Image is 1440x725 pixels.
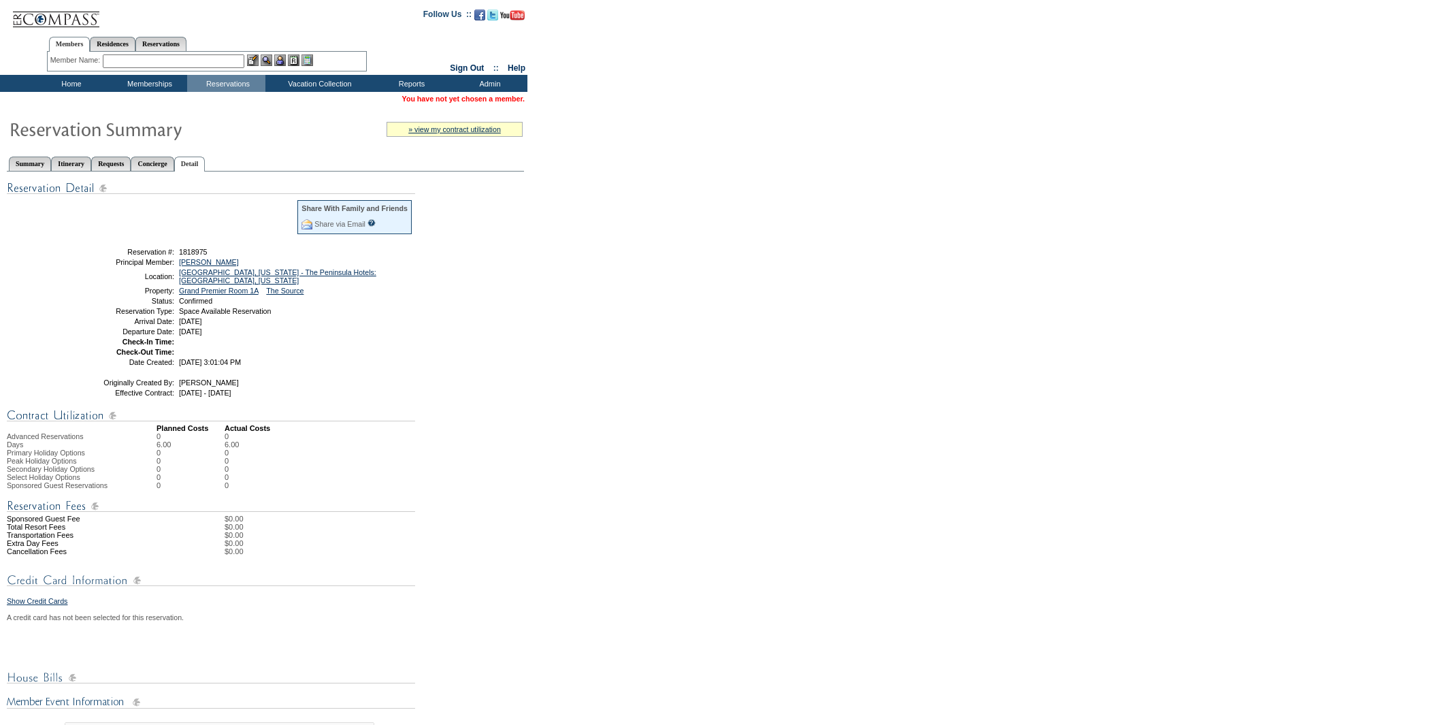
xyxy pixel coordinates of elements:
[225,449,239,457] td: 0
[225,515,524,523] td: $0.00
[77,378,174,387] td: Originally Created By:
[288,54,299,66] img: Reservations
[474,14,485,22] a: Become our fan on Facebook
[77,327,174,336] td: Departure Date:
[179,287,259,295] a: Grand Premier Room 1A
[77,248,174,256] td: Reservation #:
[402,95,525,103] span: You have not yet chosen a member.
[77,317,174,325] td: Arrival Date:
[179,378,239,387] span: [PERSON_NAME]
[77,389,174,397] td: Effective Contract:
[225,473,239,481] td: 0
[179,358,241,366] span: [DATE] 3:01:04 PM
[7,531,157,539] td: Transportation Fees
[7,432,84,440] span: Advanced Reservations
[135,37,186,51] a: Reservations
[109,75,187,92] td: Memberships
[508,63,525,73] a: Help
[77,297,174,305] td: Status:
[179,317,202,325] span: [DATE]
[225,424,524,432] td: Actual Costs
[49,37,91,52] a: Members
[179,248,208,256] span: 1818975
[7,547,157,555] td: Cancellation Fees
[77,258,174,266] td: Principal Member:
[157,473,225,481] td: 0
[314,220,365,228] a: Share via Email
[131,157,174,171] a: Concierge
[423,8,472,25] td: Follow Us ::
[157,432,225,440] td: 0
[7,449,85,457] span: Primary Holiday Options
[7,669,415,686] img: House Bills
[7,613,524,622] div: A credit card has not been selected for this reservation.
[225,481,239,489] td: 0
[116,348,174,356] strong: Check-Out Time:
[487,10,498,20] img: Follow us on Twitter
[225,523,524,531] td: $0.00
[51,157,91,171] a: Itinerary
[179,389,231,397] span: [DATE] - [DATE]
[90,37,135,51] a: Residences
[371,75,449,92] td: Reports
[225,440,239,449] td: 6.00
[77,307,174,315] td: Reservation Type:
[408,125,501,133] a: » view my contract utilization
[7,407,415,424] img: Contract Utilization
[157,481,225,489] td: 0
[450,63,484,73] a: Sign Out
[261,54,272,66] img: View
[157,465,225,473] td: 0
[77,287,174,295] td: Property:
[187,75,265,92] td: Reservations
[500,10,525,20] img: Subscribe to our YouTube Channel
[31,75,109,92] td: Home
[500,14,525,22] a: Subscribe to our YouTube Channel
[157,449,225,457] td: 0
[7,539,157,547] td: Extra Day Fees
[7,465,95,473] span: Secondary Holiday Options
[487,14,498,22] a: Follow us on Twitter
[247,54,259,66] img: b_edit.gif
[157,440,225,449] td: 6.00
[157,424,225,432] td: Planned Costs
[274,54,286,66] img: Impersonate
[179,268,376,285] a: [GEOGRAPHIC_DATA], [US_STATE] - The Peninsula Hotels: [GEOGRAPHIC_DATA], [US_STATE]
[265,75,371,92] td: Vacation Collection
[91,157,131,171] a: Requests
[9,115,281,142] img: Reservaton Summary
[266,287,304,295] a: The Source
[122,338,174,346] strong: Check-In Time:
[50,54,103,66] div: Member Name:
[7,694,415,711] img: Member Event
[449,75,527,92] td: Admin
[367,219,376,227] input: What is this?
[7,180,415,197] img: Reservation Detail
[474,10,485,20] img: Become our fan on Facebook
[9,157,51,171] a: Summary
[301,54,313,66] img: b_calculator.gif
[7,515,157,523] td: Sponsored Guest Fee
[77,358,174,366] td: Date Created:
[7,597,67,605] a: Show Credit Cards
[7,481,108,489] span: Sponsored Guest Reservations
[179,327,202,336] span: [DATE]
[7,572,415,589] img: Credit Card Information
[179,258,239,266] a: [PERSON_NAME]
[179,297,212,305] span: Confirmed
[157,457,225,465] td: 0
[225,539,524,547] td: $0.00
[301,204,408,212] div: Share With Family and Friends
[77,268,174,285] td: Location:
[7,457,76,465] span: Peak Holiday Options
[225,465,239,473] td: 0
[493,63,499,73] span: ::
[225,432,239,440] td: 0
[7,473,80,481] span: Select Holiday Options
[179,307,271,315] span: Space Available Reservation
[174,157,206,172] a: Detail
[225,457,239,465] td: 0
[225,531,524,539] td: $0.00
[225,547,524,555] td: $0.00
[7,523,157,531] td: Total Resort Fees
